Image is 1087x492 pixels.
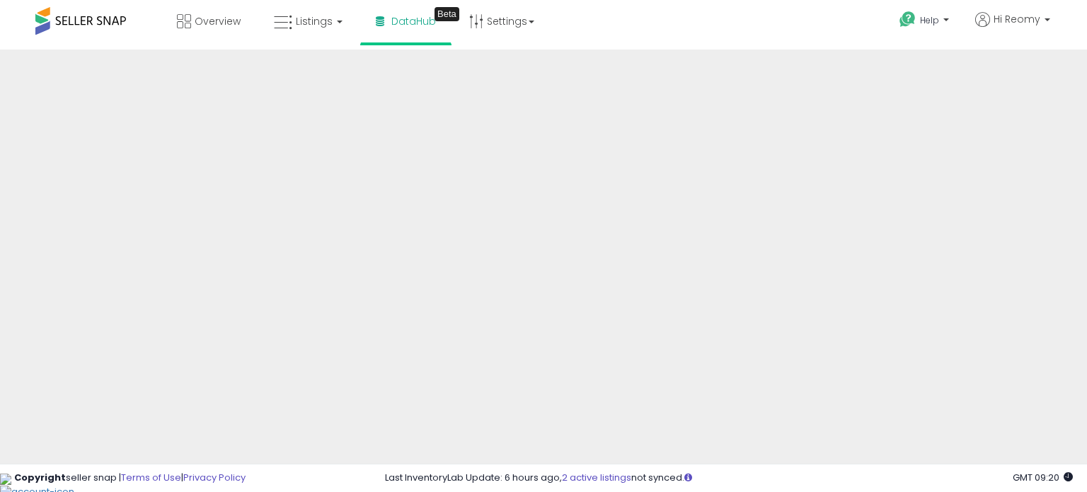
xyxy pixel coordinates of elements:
a: Hi Reomy [975,12,1050,44]
span: Hi Reomy [994,12,1040,26]
i: Get Help [899,11,916,28]
span: Help [920,14,939,26]
div: Tooltip anchor [435,7,459,21]
span: Overview [195,14,241,28]
span: DataHub [391,14,436,28]
span: Listings [296,14,333,28]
